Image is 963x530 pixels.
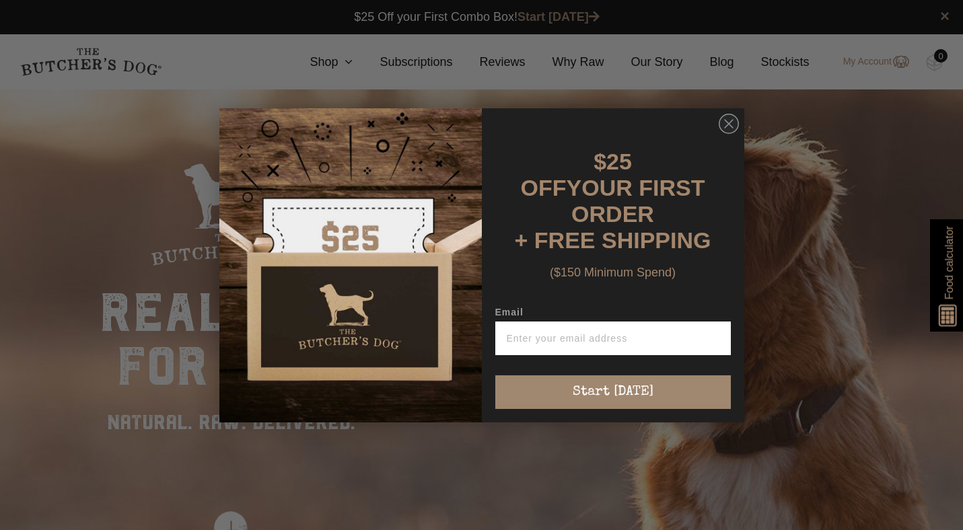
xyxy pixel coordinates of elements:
span: $25 OFF [521,149,632,200]
input: Enter your email address [495,321,731,355]
label: Email [495,307,731,321]
img: d0d537dc-5429-4832-8318-9955428ea0a1.jpeg [219,108,482,422]
span: Food calculator [941,226,957,299]
button: Start [DATE] [495,375,731,409]
span: ($150 Minimum Spend) [550,266,676,279]
button: Close dialog [719,114,739,134]
span: YOUR FIRST ORDER + FREE SHIPPING [515,175,711,253]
